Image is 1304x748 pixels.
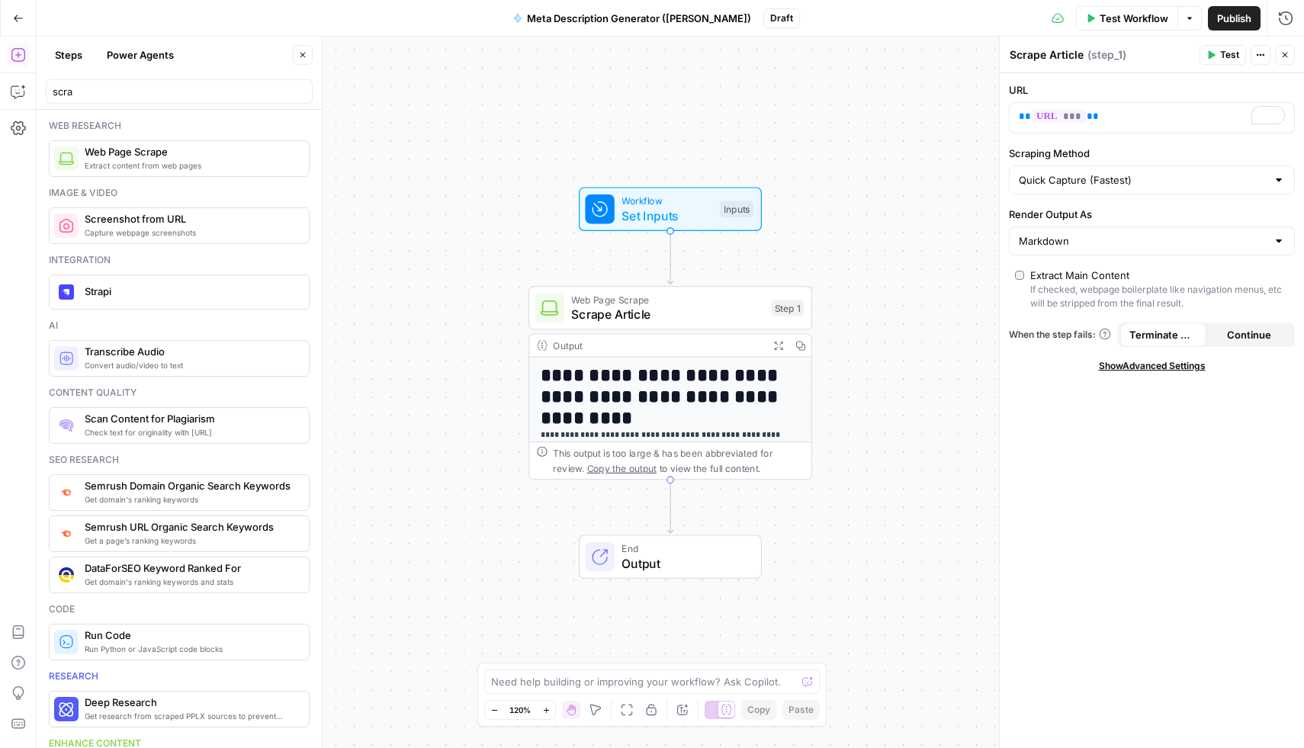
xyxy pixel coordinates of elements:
[789,703,814,717] span: Paste
[621,554,746,573] span: Output
[49,453,310,467] div: Seo research
[1100,11,1168,26] span: Test Workflow
[621,194,712,208] span: Workflow
[571,305,763,323] span: Scrape Article
[59,418,74,433] img: g05n0ak81hcbx2skfcsf7zupj8nr
[1010,47,1084,63] textarea: Scrape Article
[667,480,673,533] g: Edge from step_1 to end
[667,231,673,284] g: Edge from start to step_1
[509,704,531,716] span: 120%
[59,567,74,583] img: 3iojl28do7crl10hh26nxau20pae
[1200,45,1246,65] button: Test
[1009,328,1111,342] a: When the step fails:
[85,535,297,547] span: Get a page’s ranking keywords
[621,207,712,225] span: Set Inputs
[85,344,297,359] span: Transcribe Audio
[85,159,297,172] span: Extract content from web pages
[1208,6,1261,30] button: Publish
[1015,271,1024,280] input: Extract Main ContentIf checked, webpage boilerplate like navigation menus, etc will be stripped f...
[49,253,310,267] div: Integration
[59,284,74,300] img: Strapi.monogram.logo.png
[1009,207,1295,222] label: Render Output As
[85,576,297,588] span: Get domain's ranking keywords and stats
[98,43,183,67] button: Power Agents
[85,359,297,371] span: Convert audio/video to text
[528,535,812,579] div: EndOutput
[1030,283,1289,310] div: If checked, webpage boilerplate like navigation menus, etc will be stripped from the final result.
[85,426,297,438] span: Check text for originality with [URL]
[49,319,310,332] div: Ai
[85,560,297,576] span: DataForSEO Keyword Ranked For
[571,292,763,307] span: Web Page Scrape
[1019,172,1267,188] input: Quick Capture (Fastest)
[59,486,74,499] img: p4kt2d9mz0di8532fmfgvfq6uqa0
[1010,103,1294,133] div: To enrich screen reader interactions, please activate Accessibility in Grammarly extension settings
[747,703,770,717] span: Copy
[85,695,297,710] span: Deep Research
[49,602,310,616] div: Code
[553,446,804,475] div: This output is too large & has been abbreviated for review. to view the full content.
[1206,323,1293,347] button: Continue
[770,11,793,25] span: Draft
[1217,11,1251,26] span: Publish
[782,700,820,720] button: Paste
[85,284,297,299] span: Strapi
[85,211,297,226] span: Screenshot from URL
[85,643,297,655] span: Run Python or JavaScript code blocks
[49,386,310,400] div: Content quality
[85,144,297,159] span: Web Page Scrape
[85,493,297,506] span: Get domain's ranking keywords
[1220,48,1239,62] span: Test
[49,669,310,683] div: Research
[587,463,657,474] span: Copy the output
[59,527,74,540] img: ey5lt04xp3nqzrimtu8q5fsyor3u
[1009,146,1295,161] label: Scraping Method
[49,186,310,200] div: Image & video
[741,700,776,720] button: Copy
[85,628,297,643] span: Run Code
[527,11,751,26] span: Meta Description Generator ([PERSON_NAME])
[1019,233,1267,249] input: Markdown
[1227,327,1271,342] span: Continue
[1129,327,1197,342] span: Terminate Workflow
[49,119,310,133] div: Web research
[85,226,297,239] span: Capture webpage screenshots
[1030,268,1129,283] div: Extract Main Content
[504,6,760,30] button: Meta Description Generator ([PERSON_NAME])
[771,300,804,316] div: Step 1
[1087,47,1126,63] span: ( step_1 )
[85,411,297,426] span: Scan Content for Plagiarism
[528,187,812,231] div: WorkflowSet InputsInputs
[1009,82,1295,98] label: URL
[720,201,753,217] div: Inputs
[85,478,297,493] span: Semrush Domain Organic Search Keywords
[1076,6,1177,30] button: Test Workflow
[46,43,92,67] button: Steps
[85,710,297,722] span: Get research from scraped PPLX sources to prevent source [MEDICAL_DATA]
[53,84,306,99] input: Search steps
[553,338,762,352] div: Output
[621,541,746,556] span: End
[85,519,297,535] span: Semrush URL Organic Search Keywords
[1099,359,1206,373] span: Show Advanced Settings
